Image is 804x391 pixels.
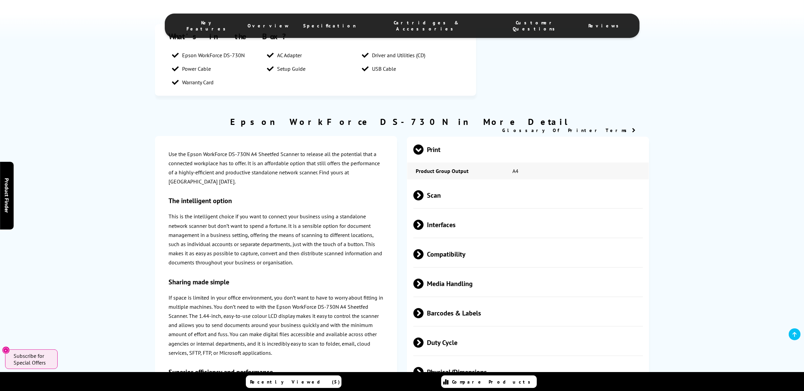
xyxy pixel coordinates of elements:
p: Use the Epson WorkForce DS-730N A4 Sheetfed Scanner to release all the potential that a connected... [169,150,384,187]
a: Recently Viewed (5) [246,375,341,388]
span: Key Features [182,20,234,32]
h3: Superior efficiency and performance [169,368,384,376]
span: Reviews [589,23,623,29]
span: Specification [303,23,356,29]
td: A4 [504,162,649,179]
span: Epson WorkForce DS-730N [182,52,245,59]
h2: Epson WorkForce DS-730N in More Detail [155,116,649,127]
span: USB Cable [372,65,396,72]
span: Power Cable [182,65,211,72]
span: Physical/Dimensions [413,360,643,385]
h3: The intelligent option [169,196,384,205]
span: Scan [413,183,643,208]
span: Interfaces [413,212,643,238]
span: Compatibility [413,242,643,267]
span: Cartridges & Accessories [370,20,483,32]
span: Duty Cycle [413,330,643,355]
p: This is the intelligent choice if you want to connect your business using a standalone network sc... [169,212,384,267]
button: Close [2,346,10,354]
span: Warranty Card [182,79,214,86]
h3: Sharing made simple [169,278,384,286]
a: Compare Products [441,375,537,388]
span: Setup Guide [277,65,306,72]
a: Glossary Of Printer Terms [502,127,635,133]
p: If space is limited in your office environment, you don’t want to have to worry about fitting in ... [169,293,384,357]
span: Customer Questions [496,20,575,32]
span: Barcodes & Labels [413,301,643,326]
span: Recently Viewed (5) [250,379,340,385]
span: Compare Products [452,379,534,385]
td: Product Group Output [407,162,504,179]
span: Driver and Utilities (CD) [372,52,425,59]
span: Media Handling [413,271,643,297]
span: Subscribe for Special Offers [14,352,51,366]
span: Product Finder [3,178,10,213]
span: AC Adapter [277,52,302,59]
span: Overview [248,23,290,29]
span: Print [413,137,643,162]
